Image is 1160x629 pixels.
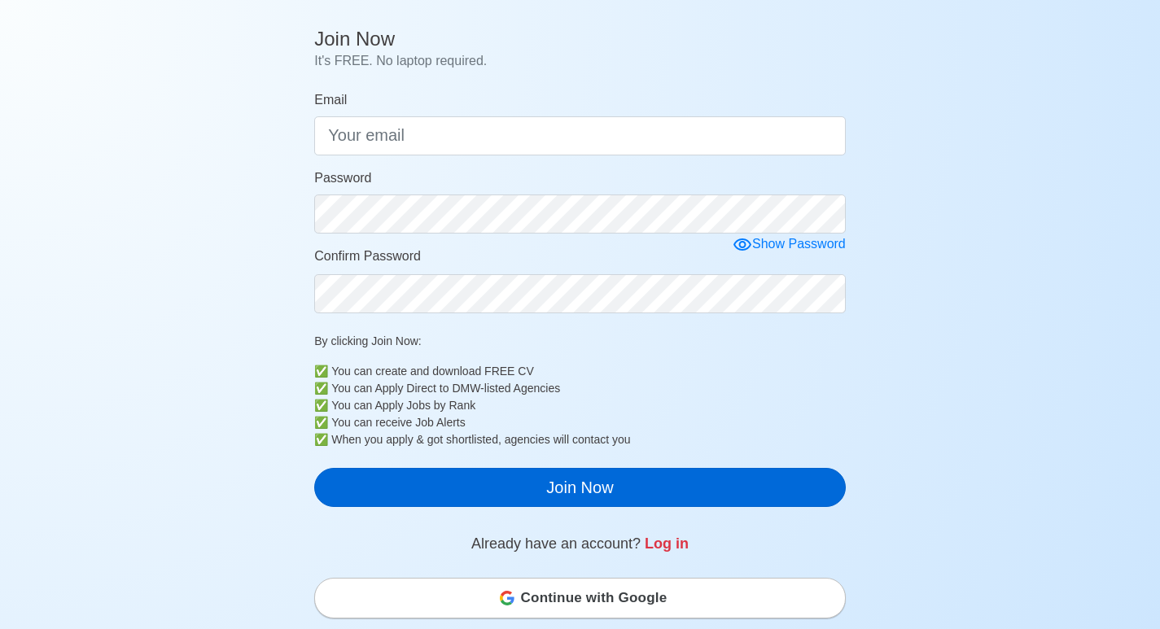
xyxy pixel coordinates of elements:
[733,234,846,255] div: Show Password
[314,578,846,618] button: Continue with Google
[331,380,846,397] div: You can Apply Direct to DMW-listed Agencies
[521,582,668,614] span: Continue with Google
[314,397,328,414] b: ✅
[314,249,421,263] span: Confirm Password
[314,28,846,51] h4: Join Now
[331,363,846,380] div: You can create and download FREE CV
[314,363,328,380] b: ✅
[645,535,689,552] a: Log in
[314,380,328,397] b: ✅
[314,533,846,555] p: Already have an account?
[314,51,846,71] p: It's FREE. No laptop required.
[314,414,328,431] b: ✅
[331,397,846,414] div: You can Apply Jobs by Rank
[331,414,846,431] div: You can receive Job Alerts
[314,93,347,107] span: Email
[314,116,846,155] input: Your email
[314,431,328,448] b: ✅
[314,333,846,350] p: By clicking Join Now:
[331,431,846,448] div: When you apply & got shortlisted, agencies will contact you
[314,468,846,507] button: Join Now
[314,171,371,185] span: Password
